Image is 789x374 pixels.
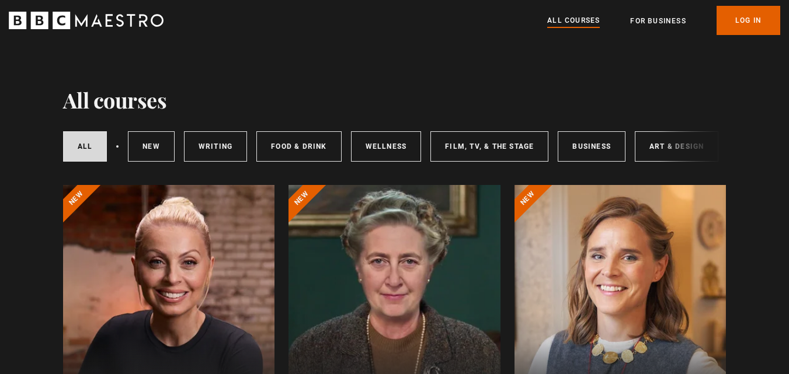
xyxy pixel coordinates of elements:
h1: All courses [63,88,167,112]
a: Art & Design [635,131,718,162]
svg: BBC Maestro [9,12,164,29]
a: All Courses [547,15,600,27]
nav: Primary [547,6,780,35]
a: Writing [184,131,247,162]
a: Log In [717,6,780,35]
a: For business [630,15,686,27]
a: New [128,131,175,162]
a: All [63,131,107,162]
a: Food & Drink [256,131,341,162]
a: Wellness [351,131,422,162]
a: Business [558,131,625,162]
a: Film, TV, & The Stage [430,131,548,162]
